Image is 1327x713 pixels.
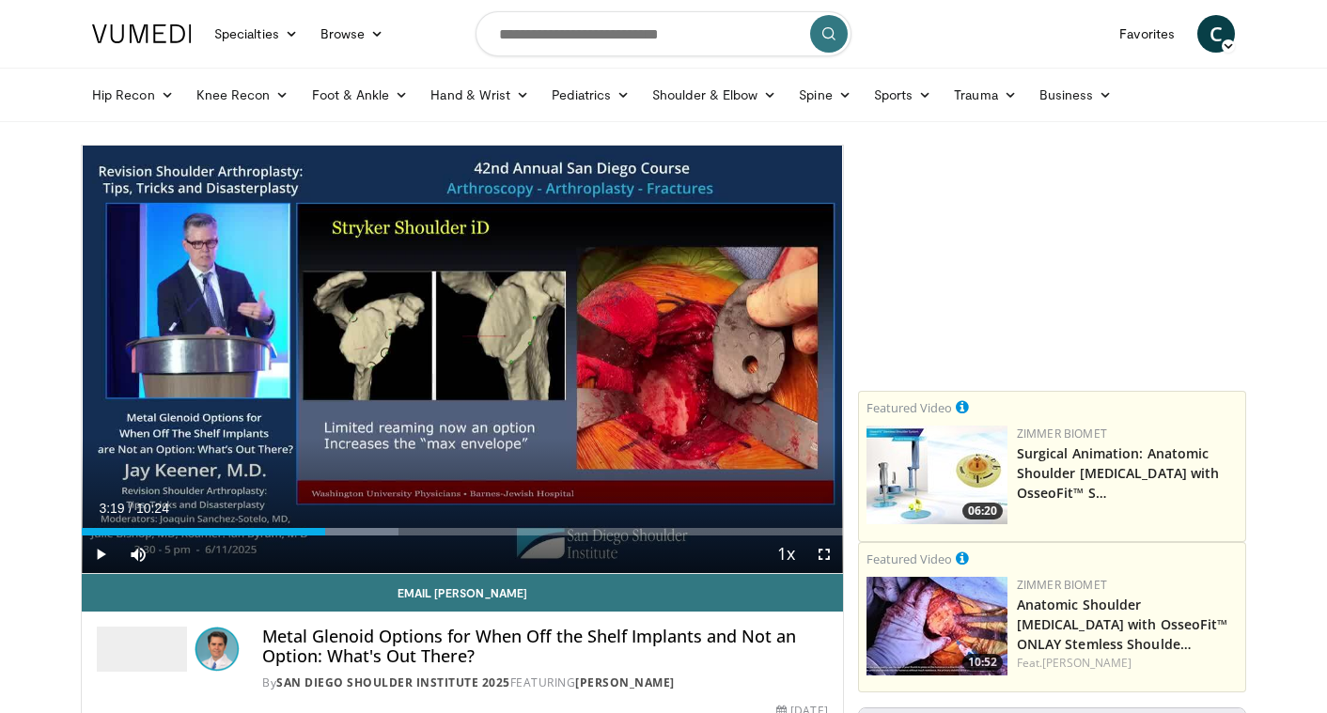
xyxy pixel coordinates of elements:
span: 3:19 [99,501,124,516]
span: 10:52 [962,654,1003,671]
img: 84e7f812-2061-4fff-86f6-cdff29f66ef4.150x105_q85_crop-smart_upscale.jpg [866,426,1007,524]
a: Anatomic Shoulder [MEDICAL_DATA] with OsseoFit™ ONLAY Stemless Shoulde… [1017,596,1228,653]
button: Fullscreen [805,535,843,573]
a: Surgical Animation: Anatomic Shoulder [MEDICAL_DATA] with OsseoFit™ S… [1017,444,1220,502]
a: Specialties [203,15,309,53]
iframe: Advertisement [911,145,1193,380]
a: Browse [309,15,396,53]
button: Play [82,535,119,573]
h4: Metal Glenoid Options for When Off the Shelf Implants and Not an Option: What's Out There? [262,627,828,667]
div: Feat. [1017,655,1238,672]
a: 10:52 [866,577,1007,675]
span: / [129,501,133,516]
img: 68921608-6324-4888-87da-a4d0ad613160.150x105_q85_crop-smart_upscale.jpg [866,577,1007,675]
span: 06:20 [962,503,1003,519]
a: Zimmer Biomet [1017,426,1107,442]
div: By FEATURING [262,674,828,691]
a: San Diego Shoulder Institute 2025 [276,674,510,690]
button: Mute [119,535,157,573]
small: Featured Video [866,550,952,567]
small: Featured Video [866,399,952,416]
a: 06:20 [866,426,1007,524]
a: Business [1028,76,1124,114]
a: Hip Recon [81,76,185,114]
a: Email [PERSON_NAME] [82,574,843,612]
a: Sports [863,76,944,114]
a: Foot & Ankle [301,76,420,114]
a: [PERSON_NAME] [575,674,675,690]
a: Hand & Wrist [419,76,540,114]
div: Progress Bar [82,528,843,535]
a: Pediatrics [540,76,641,114]
a: Trauma [943,76,1028,114]
a: Knee Recon [185,76,301,114]
a: Spine [788,76,862,114]
video-js: Video Player [82,146,843,574]
a: Zimmer Biomet [1017,577,1107,593]
a: Shoulder & Elbow [641,76,788,114]
a: [PERSON_NAME] [1042,655,1132,671]
img: VuMedi Logo [92,24,192,43]
a: Favorites [1108,15,1186,53]
button: Playback Rate [768,535,805,573]
a: C [1197,15,1235,53]
img: San Diego Shoulder Institute 2025 [97,627,187,672]
input: Search topics, interventions [476,11,851,56]
span: 10:24 [136,501,169,516]
img: Avatar [195,627,240,672]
